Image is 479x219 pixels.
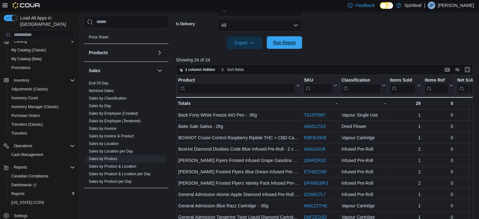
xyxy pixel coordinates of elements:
div: 2 [390,179,421,187]
a: Adjustments (Classic) [9,85,50,93]
div: Infused Pre-Roll [341,191,386,198]
span: Settings [14,213,27,218]
span: Inventory [14,78,29,83]
span: Adjustments (Classic) [11,87,48,92]
div: Product [178,77,295,83]
a: Sales by Day [89,104,111,108]
a: 28NRZR10 [304,158,326,163]
div: 0 [425,157,453,164]
a: Sales by Product [89,157,117,161]
p: Spiritleaf [404,2,421,9]
div: 0 [425,191,453,198]
a: 54AU24U6 [304,147,326,152]
p: [PERSON_NAME] [438,2,474,9]
a: Sales by Product per Day [89,179,132,184]
button: Products [156,49,163,56]
a: DFWM1BF3 [304,181,328,186]
button: Transfers (Classic) [6,120,77,129]
div: - [304,100,337,107]
button: Keyboard shortcuts [443,66,451,73]
a: Itemized Sales [89,89,114,93]
a: Promotions [9,64,33,72]
a: Sales by Invoice & Product [89,134,134,138]
div: Sales [84,79,168,188]
h3: Sales [89,67,100,74]
span: Reports [14,165,27,170]
a: Price Sheet [89,35,108,39]
span: Transfers (Classic) [9,121,75,128]
div: Items Sold [390,77,416,83]
a: Sales by Employee (Tendered) [89,119,140,123]
span: Inventory [11,77,75,84]
span: 1 column hidden [185,67,215,72]
a: Dashboards [9,181,39,189]
a: Sales by Location [89,141,119,146]
button: My Catalog (Beta) [6,55,77,63]
button: Reports [6,189,77,198]
div: 0 [425,168,453,176]
span: Transfers [9,130,75,137]
span: Sales by Product & Location [89,164,136,169]
div: Vapour Single Use [341,111,386,119]
button: Export [227,37,262,49]
span: Inventory Count [9,94,75,102]
span: Sales by Employee (Created) [89,111,138,116]
a: Transfers (Classic) [9,121,45,128]
button: Sales [89,67,155,74]
button: My Catalog (Classic) [6,46,77,55]
span: Inventory Manager (Classic) [9,103,75,111]
div: 1 [390,202,421,210]
span: Export [231,37,259,49]
span: Purchase Orders [11,113,40,118]
button: Purchase Orders [6,111,77,120]
button: Classification [341,77,386,93]
button: Transfers [6,129,77,138]
a: NM1ZZTHE [304,203,328,208]
button: Sales [156,67,163,74]
div: Infused Pre-Roll [341,168,386,176]
div: Items Ref [425,77,448,93]
span: Sales by Employee (Tendered) [89,118,140,124]
span: Operations [14,143,32,148]
span: Canadian Compliance [9,172,75,180]
div: 1 [390,134,421,141]
button: Run Report [267,36,302,49]
span: Purchase Orders [9,112,75,119]
h3: Products [89,49,108,56]
span: Load All Apps in [GEOGRAPHIC_DATA] [18,15,75,27]
span: Operations [11,142,75,150]
a: Transfers [9,130,30,137]
div: 29 [390,100,421,107]
button: Pricing [156,21,163,28]
button: Inventory [11,77,32,84]
span: JP [429,2,434,9]
a: ETH8ZCNF [304,169,327,174]
span: Itemized Sales [89,88,114,93]
a: R8P3U0KB [304,135,327,140]
button: Canadian Compliance [6,172,77,181]
a: T62375WT [304,112,326,118]
div: Infused Pre-Roll [341,157,386,164]
div: 0 [425,202,453,210]
a: Sales by Invoice [89,126,116,131]
span: Run Report [273,39,296,46]
span: Price Sheet [89,35,108,40]
div: SKU [304,77,332,83]
a: Cash Management [9,151,46,158]
span: Promotions [9,64,75,72]
span: Dashboards [11,182,37,187]
button: SKU [304,77,337,93]
p: | [424,2,425,9]
div: BOXHOT Cruise Control Raspberry Riptide THC + CBD Cartridge - 2g [178,134,300,141]
div: Classification [341,77,381,93]
div: Totals [178,100,300,107]
div: BoxHot Diamond Doobies Code Blue Infused Pre-Roll - 2 x .5g [178,145,300,153]
span: Sales by Classification [89,96,127,101]
div: Jean Paul A [428,2,435,9]
div: Items Ref [425,77,448,83]
a: Purchase Orders [9,112,43,119]
a: DZW6J7L7 [304,192,326,197]
button: Cash Management [6,150,77,159]
span: Sales by Day [89,103,111,108]
span: Inventory Manager (Classic) [11,104,59,109]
